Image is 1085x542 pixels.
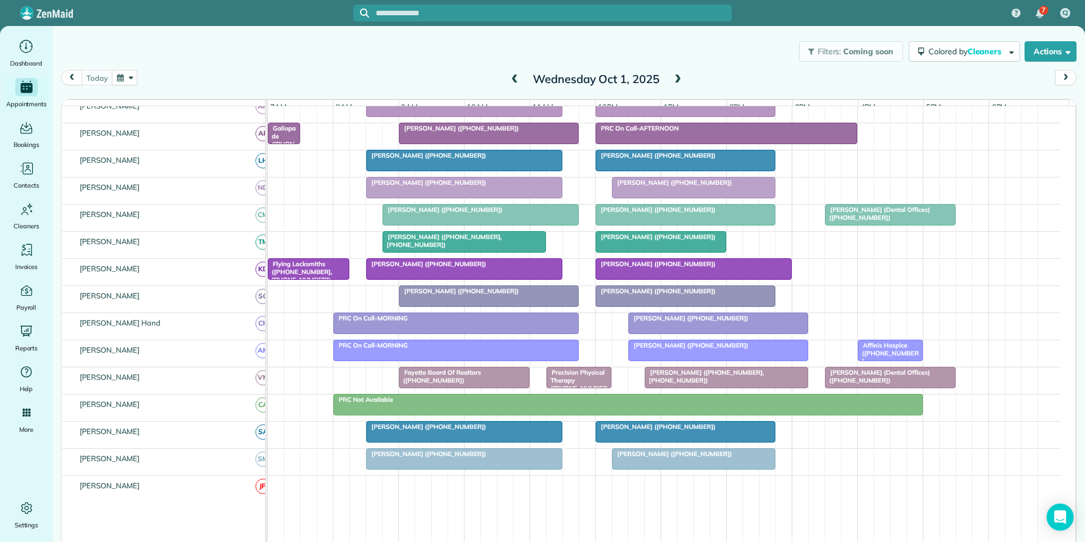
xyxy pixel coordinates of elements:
[5,322,48,354] a: Reports
[1055,70,1077,85] button: next
[366,260,487,268] span: [PERSON_NAME] ([PHONE_NUMBER])
[77,101,142,110] span: [PERSON_NAME]
[611,450,732,458] span: [PERSON_NAME] ([PHONE_NUMBER])
[366,423,487,431] span: [PERSON_NAME] ([PHONE_NUMBER])
[727,102,747,111] span: 2pm
[255,370,271,385] span: VM
[793,102,813,111] span: 3pm
[989,102,1009,111] span: 6pm
[255,262,271,277] span: KD
[824,206,930,222] span: [PERSON_NAME] (Dental Offices) ([PHONE_NUMBER])
[255,479,271,494] span: JP
[333,314,408,322] span: PRC On Call-MORNING
[857,341,919,381] span: Affinis Hospice ([PHONE_NUMBER], [PHONE_NUMBER])
[399,102,420,111] span: 9am
[20,383,33,394] span: Help
[928,46,1005,57] span: Colored by
[595,233,716,241] span: [PERSON_NAME] ([PHONE_NUMBER])
[546,368,607,401] span: Precision Physical Therapy ([PHONE_NUMBER])
[255,424,271,440] span: SA
[267,260,332,284] span: Flying Locksmiths ([PHONE_NUMBER], [PHONE_NUMBER])
[526,73,667,85] h2: Wednesday Oct 1, 2025
[255,289,271,304] span: SC
[366,450,487,458] span: [PERSON_NAME] ([PHONE_NUMBER])
[1025,41,1077,62] button: Actions
[77,155,142,164] span: [PERSON_NAME]
[77,210,142,219] span: [PERSON_NAME]
[924,102,944,111] span: 5pm
[19,424,33,435] span: More
[398,287,519,295] span: [PERSON_NAME] ([PHONE_NUMBER])
[77,400,142,409] span: [PERSON_NAME]
[77,454,142,463] span: [PERSON_NAME]
[14,180,39,191] span: Contacts
[611,179,732,187] span: [PERSON_NAME] ([PHONE_NUMBER])
[14,220,39,232] span: Cleaners
[465,102,490,111] span: 10am
[628,314,749,322] span: [PERSON_NAME] ([PHONE_NUMBER])
[77,481,142,490] span: [PERSON_NAME]
[333,102,354,111] span: 8am
[595,124,679,132] span: PRC On Call-AFTERNOON
[5,159,48,191] a: Contacts
[5,78,48,110] a: Appointments
[6,98,47,110] span: Appointments
[595,260,716,268] span: [PERSON_NAME] ([PHONE_NUMBER])
[255,180,271,196] span: ND
[255,316,271,331] span: CH
[644,368,764,384] span: [PERSON_NAME] ([PHONE_NUMBER], [PHONE_NUMBER])
[5,499,48,531] a: Settings
[5,363,48,394] a: Help
[77,128,142,137] span: [PERSON_NAME]
[530,102,555,111] span: 11am
[77,237,142,246] span: [PERSON_NAME]
[10,58,42,69] span: Dashboard
[360,8,369,18] svg: Focus search
[255,99,271,114] span: AH
[595,423,716,431] span: [PERSON_NAME] ([PHONE_NUMBER])
[382,233,502,249] span: [PERSON_NAME] ([PHONE_NUMBER], [PHONE_NUMBER])
[15,342,38,354] span: Reports
[1041,6,1045,15] span: 7
[77,183,142,192] span: [PERSON_NAME]
[16,302,37,313] span: Payroll
[1062,8,1069,18] span: CJ
[353,8,369,18] button: Focus search
[595,151,716,159] span: [PERSON_NAME] ([PHONE_NUMBER])
[77,372,142,381] span: [PERSON_NAME]
[77,345,142,354] span: [PERSON_NAME]
[255,126,271,141] span: AR
[77,427,142,436] span: [PERSON_NAME]
[14,139,40,150] span: Bookings
[858,102,878,111] span: 4pm
[398,368,481,384] span: Fayette Board Of Realtors ([PHONE_NUMBER])
[5,281,48,313] a: Payroll
[843,46,894,57] span: Coming soon
[15,261,38,272] span: Invoices
[255,452,271,467] span: SM
[255,153,271,168] span: LH
[366,151,487,159] span: [PERSON_NAME] ([PHONE_NUMBER])
[255,397,271,413] span: CA
[909,41,1020,62] button: Colored byCleaners
[77,318,163,327] span: [PERSON_NAME] Hand
[81,70,112,85] button: today
[5,119,48,150] a: Bookings
[1028,1,1052,26] div: 7 unread notifications
[267,124,296,189] span: Gallopade ([PHONE_NUMBER], [PHONE_NUMBER])
[15,519,38,531] span: Settings
[255,207,271,223] span: CM
[5,37,48,69] a: Dashboard
[255,343,271,358] span: AM
[595,206,716,214] span: [PERSON_NAME] ([PHONE_NUMBER])
[366,179,487,187] span: [PERSON_NAME] ([PHONE_NUMBER])
[5,200,48,232] a: Cleaners
[77,264,142,273] span: [PERSON_NAME]
[333,341,408,349] span: PRC On Call-MORNING
[628,341,749,349] span: [PERSON_NAME] ([PHONE_NUMBER])
[382,206,503,214] span: [PERSON_NAME] ([PHONE_NUMBER])
[596,102,620,111] span: 12pm
[61,70,83,85] button: prev
[77,291,142,300] span: [PERSON_NAME]
[595,287,716,295] span: [PERSON_NAME] ([PHONE_NUMBER])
